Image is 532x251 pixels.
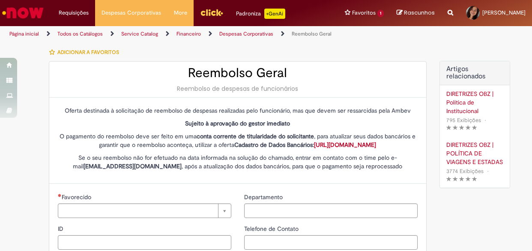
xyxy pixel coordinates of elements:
[58,106,418,115] p: Oferta destinada à solicitação de reembolso de despesas realizadas pelo funcionário, mas que deve...
[58,194,62,197] span: Necessários
[314,141,376,149] a: [URL][DOMAIN_NAME]
[404,9,435,17] span: Rascunhos
[446,90,503,115] a: DIRETRIZES OBZ | Política de Institucional
[244,235,418,250] input: Telefone de Contato
[244,203,418,218] input: Departamento
[84,162,182,170] strong: [EMAIL_ADDRESS][DOMAIN_NAME]
[58,153,418,170] p: Se o seu reembolso não for efetuado na data informada na solução do chamado, entrar em contato co...
[236,9,285,19] div: Padroniza
[446,167,484,175] span: 3774 Exibições
[102,9,161,17] span: Despesas Corporativas
[59,9,89,17] span: Requisições
[58,66,418,80] h2: Reembolso Geral
[49,43,124,61] button: Adicionar a Favoritos
[57,30,103,37] a: Todos os Catálogos
[446,117,481,124] span: 795 Exibições
[197,132,314,140] strong: conta corrente de titularidade do solicitante
[219,30,273,37] a: Despesas Corporativas
[446,66,503,81] h3: Artigos relacionados
[234,141,376,149] strong: Cadastro de Dados Bancários:
[485,165,490,177] span: •
[264,9,285,19] p: +GenAi
[58,203,231,218] a: Limpar campo Favorecido
[58,84,418,93] div: Reembolso de despesas de funcionários
[244,225,300,233] span: Telefone de Contato
[58,235,231,250] input: ID
[176,30,201,37] a: Financeiro
[1,4,45,21] img: ServiceNow
[62,193,93,201] span: Necessários - Favorecido
[292,30,332,37] a: Reembolso Geral
[58,225,65,233] span: ID
[377,10,384,17] span: 1
[397,9,435,17] a: Rascunhos
[9,30,39,37] a: Página inicial
[58,132,418,149] p: O pagamento do reembolso deve ser feito em uma , para atualizar seus dados bancários e garantir q...
[185,120,290,127] strong: Sujeito à aprovação do gestor imediato
[57,49,119,56] span: Adicionar a Favoritos
[446,140,503,166] a: DIRETRIZES OBZ | POLÍTICA DE VIAGENS E ESTADAS
[483,114,488,126] span: •
[200,6,223,19] img: click_logo_yellow_360x200.png
[174,9,187,17] span: More
[121,30,158,37] a: Service Catalog
[244,193,284,201] span: Departamento
[482,9,526,16] span: [PERSON_NAME]
[6,26,348,42] ul: Trilhas de página
[352,9,376,17] span: Favoritos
